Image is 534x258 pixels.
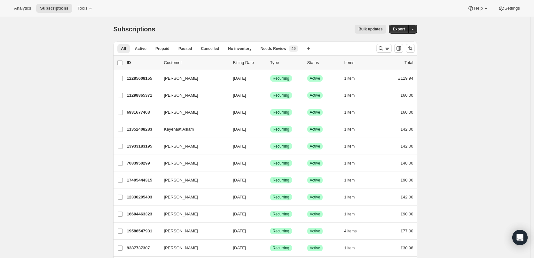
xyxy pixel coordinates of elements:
div: 16604463323[PERSON_NAME][DATE]SuccessRecurringSuccessActive1 item£90.00 [127,210,413,219]
span: Cancelled [201,46,219,51]
button: Customize table column order and visibility [394,44,403,53]
p: 9387737307 [127,245,159,251]
div: 12330205403[PERSON_NAME][DATE]SuccessRecurringSuccessActive1 item£42.00 [127,193,413,202]
button: 1 item [344,210,362,219]
span: Active [310,144,320,149]
span: Recurring [273,76,289,81]
span: Export [393,27,405,32]
span: 1 item [344,127,355,132]
button: [PERSON_NAME] [160,243,224,253]
span: Prepaid [155,46,169,51]
span: [PERSON_NAME] [164,245,198,251]
span: 1 item [344,178,355,183]
span: £90.00 [401,212,413,216]
div: 13933183195[PERSON_NAME][DATE]SuccessRecurringSuccessActive1 item£42.00 [127,142,413,151]
span: Active [310,76,320,81]
span: £42.00 [401,195,413,199]
button: [PERSON_NAME] [160,175,224,185]
span: Subscriptions [114,26,155,33]
button: [PERSON_NAME] [160,226,224,236]
span: Recurring [273,127,289,132]
span: 1 item [344,93,355,98]
span: 1 item [344,76,355,81]
span: [DATE] [233,144,246,149]
span: Active [310,246,320,251]
p: 11298865371 [127,92,159,99]
button: Help [464,4,493,13]
span: 1 item [344,110,355,115]
button: 1 item [344,159,362,168]
button: 1 item [344,74,362,83]
div: 17405444315[PERSON_NAME][DATE]SuccessRecurringSuccessActive1 item£90.00 [127,176,413,185]
span: Active [310,93,320,98]
button: Bulk updates [355,25,386,34]
span: Analytics [14,6,31,11]
span: Bulk updates [358,27,382,32]
span: Active [310,229,320,234]
button: [PERSON_NAME] [160,209,224,219]
span: [PERSON_NAME] [164,177,198,183]
button: Create new view [303,44,314,53]
span: Active [310,178,320,183]
div: 19586547931[PERSON_NAME][DATE]SuccessRecurringSuccessActive4 items£77.00 [127,227,413,236]
div: 6931677403[PERSON_NAME][DATE]SuccessRecurringSuccessActive1 item£60.00 [127,108,413,117]
span: Active [310,212,320,217]
span: [DATE] [233,229,246,233]
p: Status [307,60,339,66]
span: [PERSON_NAME] [164,109,198,116]
span: [DATE] [233,246,246,250]
span: [PERSON_NAME] [164,92,198,99]
button: 1 item [344,108,362,117]
span: Recurring [273,93,289,98]
span: 1 item [344,144,355,149]
button: Settings [494,4,524,13]
p: 13933183195 [127,143,159,149]
button: Export [389,25,409,34]
button: [PERSON_NAME] [160,141,224,151]
span: Active [135,46,146,51]
span: All [121,46,126,51]
span: £42.00 [401,127,413,132]
span: 1 item [344,161,355,166]
span: [PERSON_NAME] [164,228,198,234]
span: [PERSON_NAME] [164,160,198,166]
span: [DATE] [233,93,246,98]
div: 7083950299[PERSON_NAME][DATE]SuccessRecurringSuccessActive1 item£48.00 [127,159,413,168]
button: 1 item [344,176,362,185]
span: [PERSON_NAME] [164,194,198,200]
span: Help [474,6,483,11]
p: 17405444315 [127,177,159,183]
div: Open Intercom Messenger [512,230,528,245]
p: Billing Date [233,60,265,66]
span: Subscriptions [40,6,68,11]
p: 19586547931 [127,228,159,234]
span: Active [310,161,320,166]
span: [PERSON_NAME] [164,75,198,82]
span: Paused [178,46,192,51]
span: Active [310,195,320,200]
span: Tools [77,6,87,11]
p: 11352408283 [127,126,159,133]
span: Recurring [273,110,289,115]
span: [DATE] [233,127,246,132]
span: Recurring [273,229,289,234]
div: 9387737307[PERSON_NAME][DATE]SuccessRecurringSuccessActive1 item£30.98 [127,244,413,253]
div: 12285608155[PERSON_NAME][DATE]SuccessRecurringSuccessActive1 item£119.94 [127,74,413,83]
button: Tools [74,4,98,13]
span: No inventory [228,46,251,51]
p: ID [127,60,159,66]
span: £30.98 [401,246,413,250]
p: 7083950299 [127,160,159,166]
span: Active [310,127,320,132]
button: Search and filter results [376,44,392,53]
span: Recurring [273,212,289,217]
span: Recurring [273,144,289,149]
span: £60.00 [401,110,413,115]
div: Items [344,60,376,66]
button: [PERSON_NAME] [160,192,224,202]
span: [DATE] [233,110,246,115]
span: 1 item [344,246,355,251]
span: [DATE] [233,178,246,182]
button: 1 item [344,142,362,151]
button: 1 item [344,91,362,100]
